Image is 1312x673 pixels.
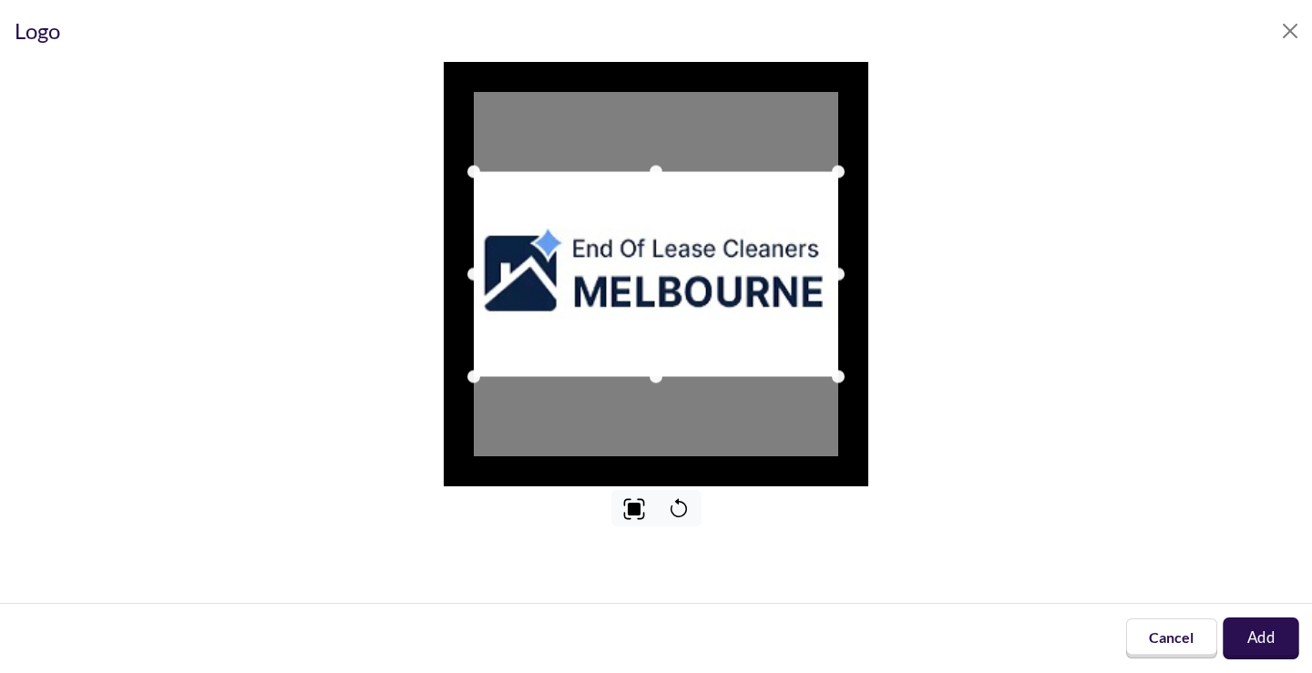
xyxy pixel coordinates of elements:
[15,15,60,47] div: Logo
[668,498,690,520] svg: Reset image
[1276,16,1305,46] button: Close
[1223,618,1299,659] button: Add
[1126,618,1217,658] button: Cancel
[623,498,645,520] img: Center image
